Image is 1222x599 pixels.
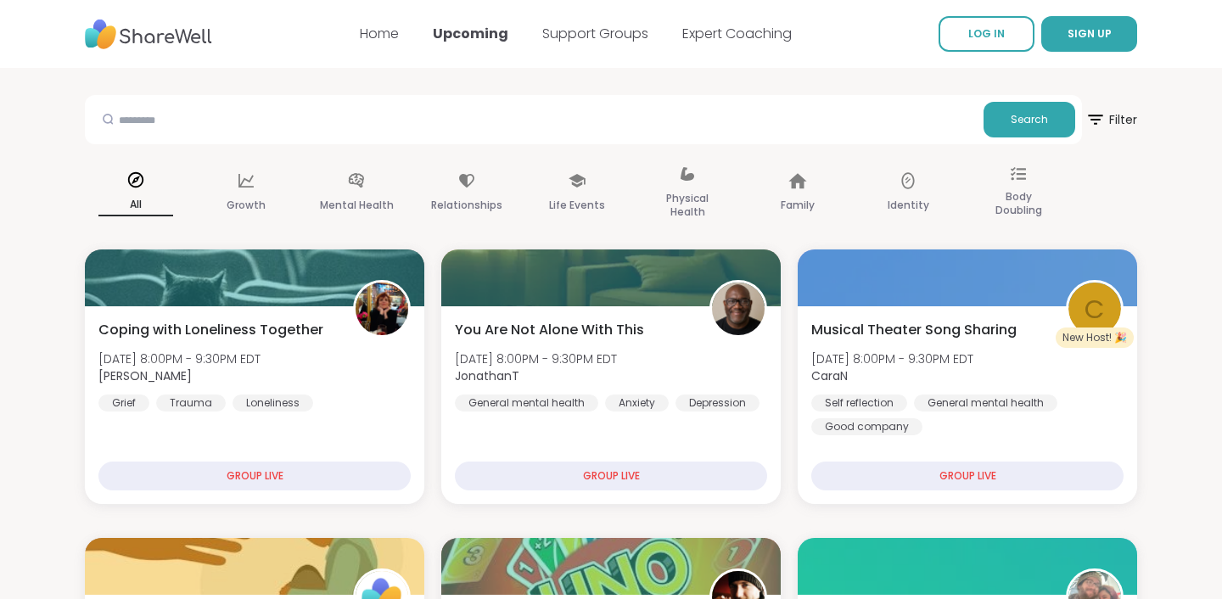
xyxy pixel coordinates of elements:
a: Support Groups [542,24,648,43]
a: Expert Coaching [682,24,792,43]
div: Depression [675,395,760,411]
div: Grief [98,395,149,411]
div: GROUP LIVE [98,462,411,490]
b: JonathanT [455,367,519,384]
div: General mental health [914,395,1057,411]
button: Search [984,102,1075,137]
div: General mental health [455,395,598,411]
img: ShareWell Nav Logo [85,11,212,58]
button: Filter [1085,95,1137,144]
img: JonathanT [712,283,765,335]
div: GROUP LIVE [811,462,1124,490]
span: Filter [1085,99,1137,140]
span: You Are Not Alone With This [455,320,644,340]
span: Musical Theater Song Sharing [811,320,1017,340]
a: LOG IN [939,16,1034,52]
p: Mental Health [320,195,394,216]
div: GROUP LIVE [455,462,767,490]
p: Identity [888,195,929,216]
div: New Host! 🎉 [1056,327,1134,348]
p: All [98,194,173,216]
div: Good company [811,418,922,435]
p: Life Events [549,195,605,216]
span: C [1085,289,1105,329]
span: LOG IN [968,26,1005,41]
p: Body Doubling [981,187,1056,221]
span: [DATE] 8:00PM - 9:30PM EDT [98,350,261,367]
div: Loneliness [233,395,313,411]
div: Trauma [156,395,226,411]
a: Home [360,24,399,43]
p: Growth [227,195,266,216]
div: Anxiety [605,395,669,411]
b: CaraN [811,367,848,384]
p: Relationships [431,195,502,216]
span: SIGN UP [1068,26,1112,41]
button: SIGN UP [1041,16,1137,52]
span: [DATE] 8:00PM - 9:30PM EDT [811,350,973,367]
div: Self reflection [811,395,907,411]
p: Family [781,195,815,216]
a: Upcoming [433,24,508,43]
span: Coping with Loneliness Together [98,320,323,340]
span: [DATE] 8:00PM - 9:30PM EDT [455,350,617,367]
b: [PERSON_NAME] [98,367,192,384]
img: Judy [356,283,408,335]
span: Search [1011,112,1048,127]
p: Physical Health [650,188,725,222]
